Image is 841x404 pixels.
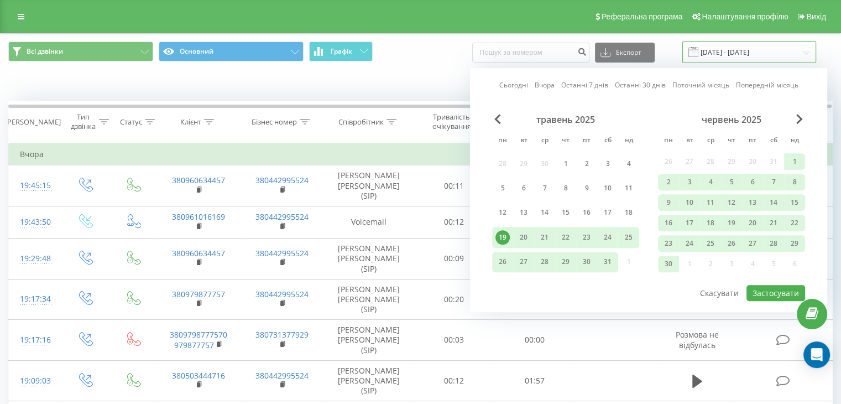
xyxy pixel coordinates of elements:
div: ср 21 трав 2025 р. [534,227,555,247]
div: 10 [600,181,615,195]
a: Останні 7 днів [561,80,608,91]
abbr: неділя [786,133,803,149]
td: [PERSON_NAME] [PERSON_NAME] (SIP) [324,320,414,361]
div: [PERSON_NAME] [5,117,61,127]
div: 19:43:50 [20,211,49,233]
div: 25 [703,236,718,251]
div: сб 28 черв 2025 р. [763,235,784,252]
div: 8 [558,181,573,195]
div: 26 [724,236,739,251]
td: [PERSON_NAME] [PERSON_NAME] (SIP) [324,279,414,320]
div: червень 2025 [658,114,805,125]
div: пн 16 черв 2025 р. [658,215,679,231]
div: 17 [600,206,615,220]
td: 00:11 [414,165,494,206]
div: 19:17:34 [20,288,49,310]
div: вт 10 черв 2025 р. [679,194,700,211]
a: 3809798777570979877757 [170,329,227,350]
div: 19:17:16 [20,329,49,351]
div: 19:29:48 [20,248,49,270]
div: 12 [724,195,739,210]
div: 4 [703,175,718,189]
div: нд 15 черв 2025 р. [784,194,805,211]
div: сб 10 трав 2025 р. [597,178,618,199]
div: нд 25 трав 2025 р. [618,227,639,247]
abbr: субота [765,133,782,149]
div: 11 [703,195,718,210]
div: вт 3 черв 2025 р. [679,174,700,190]
div: вт 24 черв 2025 р. [679,235,700,252]
div: ср 4 черв 2025 р. [700,174,721,190]
div: пт 16 трав 2025 р. [576,203,597,223]
div: ср 14 трав 2025 р. [534,203,555,223]
a: 380960634457 [172,175,225,185]
a: Поточний місяць [672,80,729,91]
div: чт 5 черв 2025 р. [721,174,742,190]
button: Всі дзвінки [8,42,153,61]
abbr: четвер [723,133,740,149]
div: травень 2025 [492,114,639,125]
span: Next Month [796,114,803,124]
div: чт 22 трав 2025 р. [555,227,576,247]
td: 00:03 [414,320,494,361]
div: 1 [787,154,802,169]
button: Скасувати [694,285,745,301]
div: пт 6 черв 2025 р. [742,174,763,190]
div: чт 8 трав 2025 р. [555,178,576,199]
div: нд 4 трав 2025 р. [618,153,639,174]
div: пн 9 черв 2025 р. [658,194,679,211]
div: вт 6 трав 2025 р. [513,178,534,199]
a: Попередній місяць [736,80,798,91]
div: 2 [579,157,594,171]
div: пт 20 черв 2025 р. [742,215,763,231]
div: вт 27 трав 2025 р. [513,252,534,272]
div: сб 3 трав 2025 р. [597,153,618,174]
div: пн 2 черв 2025 р. [658,174,679,190]
div: 29 [558,255,573,269]
a: 380503444716 [172,370,225,381]
div: 3 [682,175,697,189]
div: пн 26 трав 2025 р. [492,252,513,272]
div: пт 27 черв 2025 р. [742,235,763,252]
div: Бізнес номер [252,117,297,127]
div: сб 24 трав 2025 р. [597,227,618,247]
span: Налаштування профілю [702,12,788,21]
div: вт 20 трав 2025 р. [513,227,534,247]
td: 00:20 [414,279,494,320]
td: [PERSON_NAME] [PERSON_NAME] (SIP) [324,165,414,206]
div: 20 [745,216,760,230]
div: 12 [495,206,510,220]
div: нд 22 черв 2025 р. [784,215,805,231]
div: 25 [621,230,636,245]
div: нд 8 черв 2025 р. [784,174,805,190]
div: 16 [579,206,594,220]
div: 5 [724,175,739,189]
div: 26 [495,255,510,269]
div: вт 13 трав 2025 р. [513,203,534,223]
abbr: п’ятниця [578,133,595,149]
div: 13 [745,195,760,210]
abbr: понеділок [660,133,677,149]
abbr: вівторок [515,133,532,149]
abbr: неділя [620,133,637,149]
div: 11 [621,181,636,195]
div: 16 [661,216,676,230]
div: 15 [787,195,802,210]
td: Voicemail [324,206,414,238]
div: вт 17 черв 2025 р. [679,215,700,231]
span: Реферальна програма [602,12,683,21]
div: пн 12 трав 2025 р. [492,203,513,223]
span: Розмова не відбулась [676,329,719,350]
div: 30 [661,257,676,271]
div: сб 21 черв 2025 р. [763,215,784,231]
a: 380442995524 [255,211,309,222]
div: пт 2 трав 2025 р. [576,153,597,174]
input: Пошук за номером [472,43,589,63]
div: нд 18 трав 2025 р. [618,203,639,223]
span: Графік [331,48,352,55]
td: 01:57 [494,360,574,401]
div: 27 [745,236,760,251]
div: Тривалість очікування [424,112,479,131]
a: Сьогодні [499,80,528,91]
div: Тип дзвінка [70,112,96,131]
